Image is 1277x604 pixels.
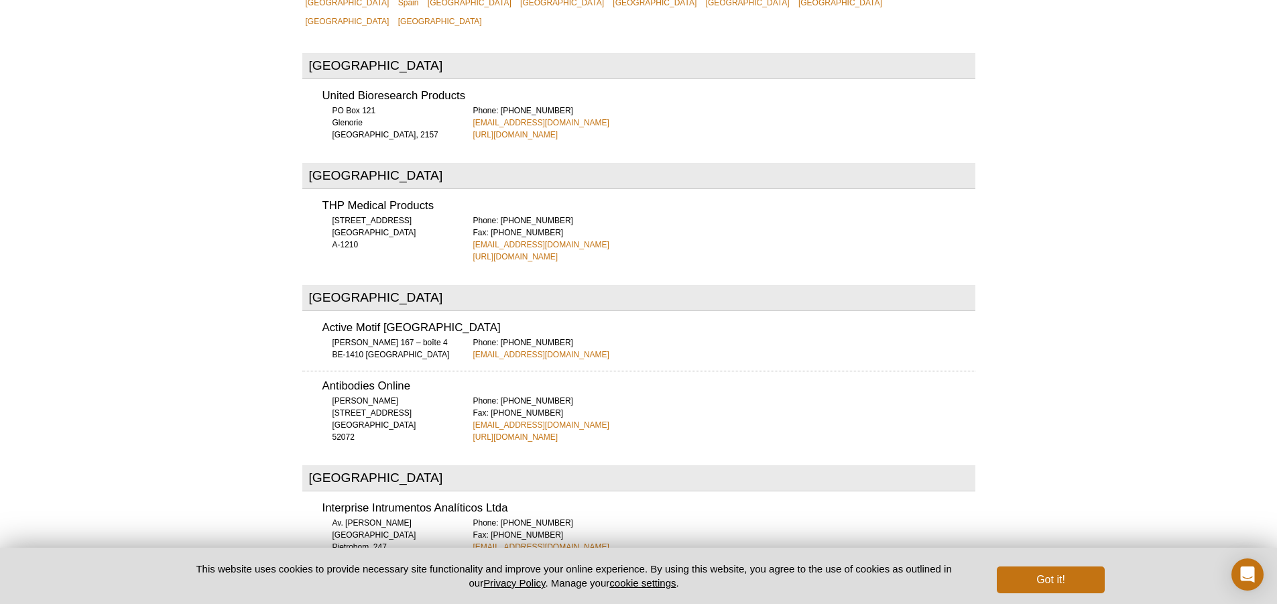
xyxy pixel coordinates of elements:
div: Open Intercom Messenger [1231,558,1264,591]
a: [EMAIL_ADDRESS][DOMAIN_NAME] [473,349,609,361]
div: PO Box 121 Glenorie [GEOGRAPHIC_DATA], 2157 [322,105,457,141]
div: Phone: [PHONE_NUMBER] [473,337,975,361]
div: Phone: [PHONE_NUMBER] Fax: [PHONE_NUMBER] [473,517,975,565]
a: [EMAIL_ADDRESS][DOMAIN_NAME] [473,117,609,129]
h2: [GEOGRAPHIC_DATA] [302,163,975,189]
h3: THP Medical Products [322,200,975,212]
div: [STREET_ADDRESS] [GEOGRAPHIC_DATA] A-1210 [322,215,457,251]
h2: [GEOGRAPHIC_DATA] [302,53,975,79]
button: cookie settings [609,577,676,589]
h3: United Bioresearch Products [322,90,975,102]
a: [GEOGRAPHIC_DATA] [395,12,485,31]
div: [PERSON_NAME] 167 – boîte 4 BE-1410 [GEOGRAPHIC_DATA] [322,337,457,361]
a: [EMAIL_ADDRESS][DOMAIN_NAME] [473,541,609,553]
a: [GEOGRAPHIC_DATA] [302,12,393,31]
h3: Interprise Intrumentos Analíticos Ltda [322,503,975,514]
button: Got it! [997,566,1104,593]
h3: Active Motif [GEOGRAPHIC_DATA] [322,322,975,334]
div: Phone: [PHONE_NUMBER] Fax: [PHONE_NUMBER] [473,395,975,443]
div: Phone: [PHONE_NUMBER] Fax: [PHONE_NUMBER] [473,215,975,263]
div: Phone: [PHONE_NUMBER] [473,105,975,141]
a: [EMAIL_ADDRESS][DOMAIN_NAME] [473,239,609,251]
a: [URL][DOMAIN_NAME] [473,431,558,443]
a: [EMAIL_ADDRESS][DOMAIN_NAME] [473,419,609,431]
a: Privacy Policy [483,577,545,589]
p: This website uses cookies to provide necessary site functionality and improve your online experie... [173,562,975,590]
div: Av. [PERSON_NAME][GEOGRAPHIC_DATA] Pietrobom, 247 Jd. [GEOGRAPHIC_DATA] Paulínia SP, 13140-000 [322,517,457,577]
h3: Antibodies Online [322,381,975,392]
a: [URL][DOMAIN_NAME] [473,251,558,263]
h2: [GEOGRAPHIC_DATA] [302,465,975,491]
h2: [GEOGRAPHIC_DATA] [302,285,975,311]
a: [URL][DOMAIN_NAME] [473,129,558,141]
div: [PERSON_NAME][STREET_ADDRESS] [GEOGRAPHIC_DATA] 52072 [322,395,457,443]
